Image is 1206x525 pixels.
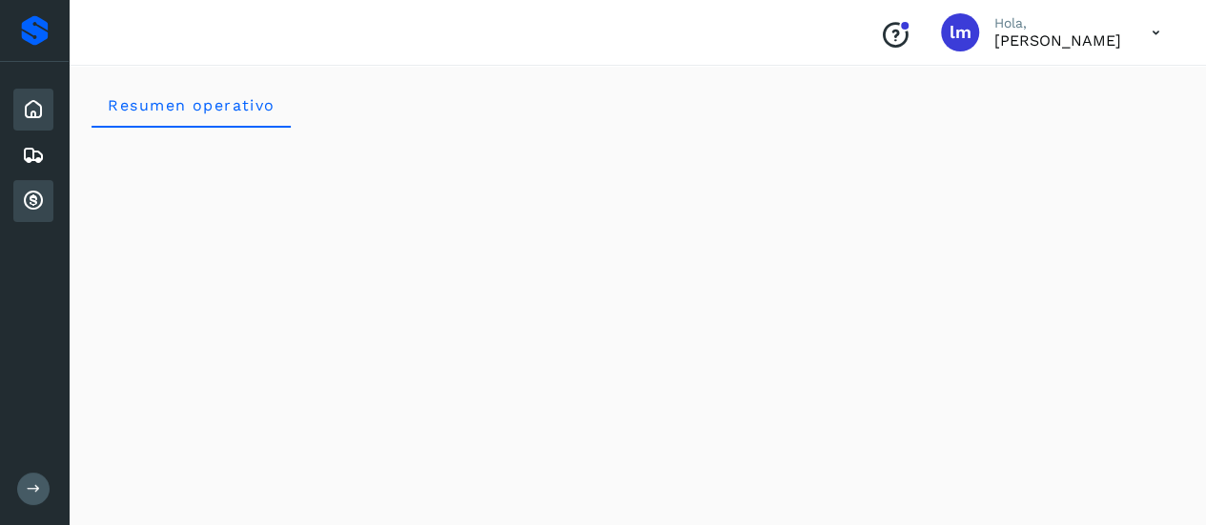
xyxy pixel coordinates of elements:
span: Resumen operativo [107,96,276,114]
div: Embarques [13,134,53,176]
p: lourdes murillo cabrera [994,31,1121,50]
div: Inicio [13,89,53,131]
p: Hola, [994,15,1121,31]
div: Cuentas por cobrar [13,180,53,222]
